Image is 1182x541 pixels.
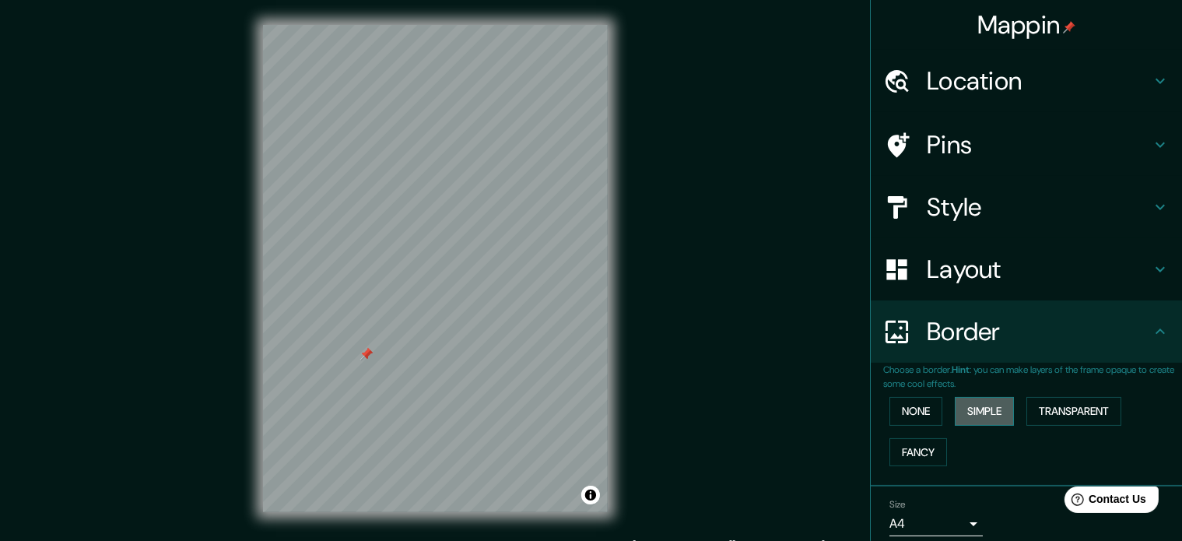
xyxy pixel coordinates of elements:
div: Style [871,176,1182,238]
iframe: Help widget launcher [1043,480,1165,524]
img: pin-icon.png [1063,21,1075,33]
canvas: Map [263,25,608,512]
div: Pins [871,114,1182,176]
h4: Location [927,65,1151,97]
div: Layout [871,238,1182,300]
h4: Style [927,191,1151,223]
button: Fancy [889,438,947,467]
div: Border [871,300,1182,363]
button: Simple [955,397,1014,426]
label: Size [889,498,906,511]
button: None [889,397,942,426]
button: Toggle attribution [581,486,600,504]
p: Choose a border. : you can make layers of the frame opaque to create some cool effects. [883,363,1182,391]
button: Transparent [1026,397,1121,426]
h4: Layout [927,254,1151,285]
div: A4 [889,511,983,536]
h4: Mappin [977,9,1076,40]
b: Hint [952,364,970,376]
div: Location [871,50,1182,112]
h4: Pins [927,129,1151,160]
h4: Border [927,316,1151,347]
